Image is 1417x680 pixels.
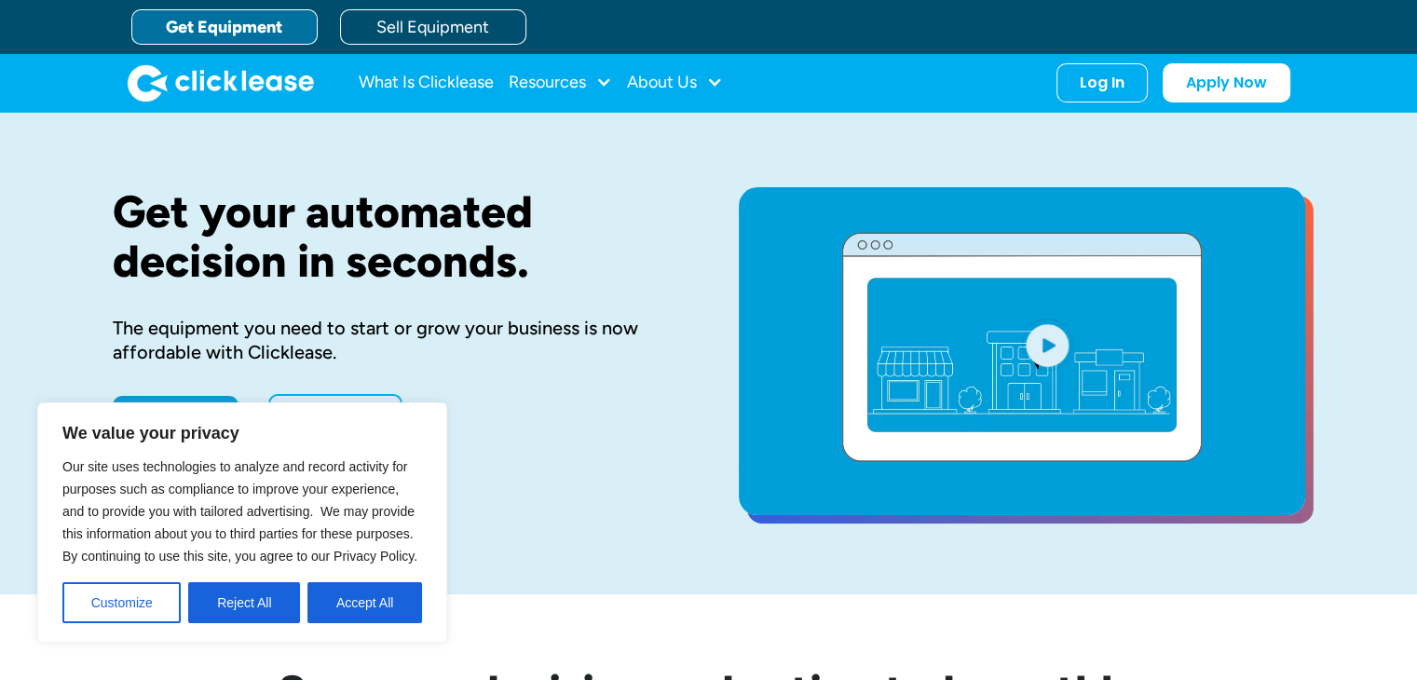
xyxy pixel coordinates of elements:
[113,187,679,286] h1: Get your automated decision in seconds.
[627,64,723,102] div: About Us
[1080,74,1124,92] div: Log In
[1163,63,1290,102] a: Apply Now
[62,582,181,623] button: Customize
[113,396,238,433] a: Apply Now
[128,64,314,102] a: home
[509,64,612,102] div: Resources
[1022,319,1072,371] img: Blue play button logo on a light blue circular background
[128,64,314,102] img: Clicklease logo
[359,64,494,102] a: What Is Clicklease
[62,422,422,444] p: We value your privacy
[739,187,1305,515] a: open lightbox
[340,9,526,45] a: Sell Equipment
[37,402,447,643] div: We value your privacy
[131,9,318,45] a: Get Equipment
[113,316,679,364] div: The equipment you need to start or grow your business is now affordable with Clicklease.
[268,394,402,435] a: Learn More
[62,459,417,564] span: Our site uses technologies to analyze and record activity for purposes such as compliance to impr...
[188,582,300,623] button: Reject All
[307,582,422,623] button: Accept All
